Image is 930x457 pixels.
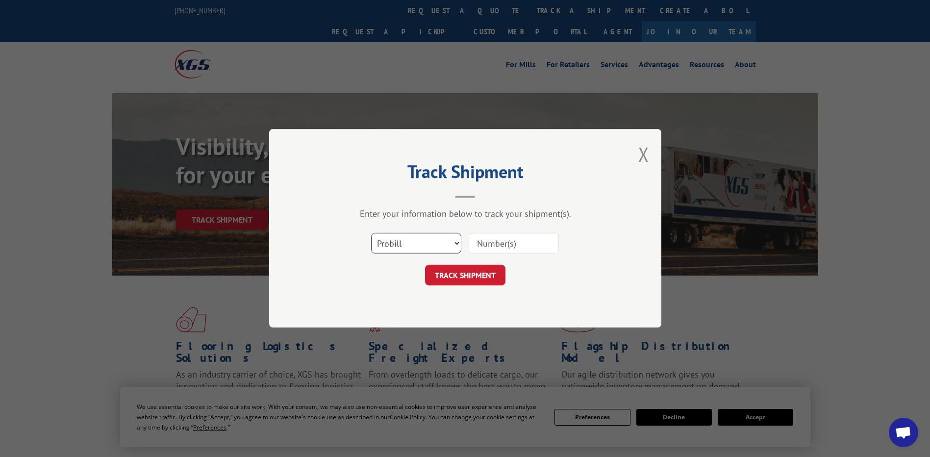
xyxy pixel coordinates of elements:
div: Enter your information below to track your shipment(s). [318,208,612,220]
div: Open chat [889,418,918,447]
button: TRACK SHIPMENT [425,265,505,286]
input: Number(s) [469,233,559,254]
h2: Track Shipment [318,165,612,183]
button: Close modal [638,141,649,167]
